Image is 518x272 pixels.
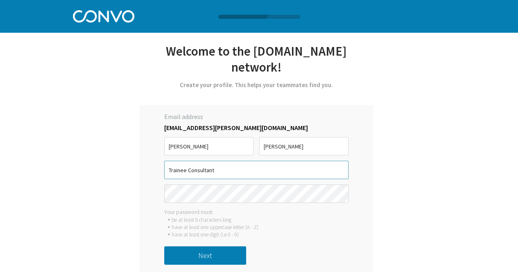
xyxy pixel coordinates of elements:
[259,137,348,155] input: Last Name
[172,216,231,223] div: be at least 8 characters long
[164,112,348,124] label: Email address
[140,43,373,85] div: Welcome to the [DOMAIN_NAME] network!
[164,137,253,155] input: First Name
[73,8,134,22] img: Convo Logo
[140,81,373,89] div: Create your profile. This helps your teammates find you.
[172,231,239,238] div: have at least one digit (i.e 0 - 9)
[164,208,348,216] div: Your password must:
[164,161,348,179] input: Job Title
[172,224,258,231] div: have at least one uppercase letter (A - Z)
[164,124,348,132] label: [EMAIL_ADDRESS][PERSON_NAME][DOMAIN_NAME]
[164,246,246,265] button: Next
